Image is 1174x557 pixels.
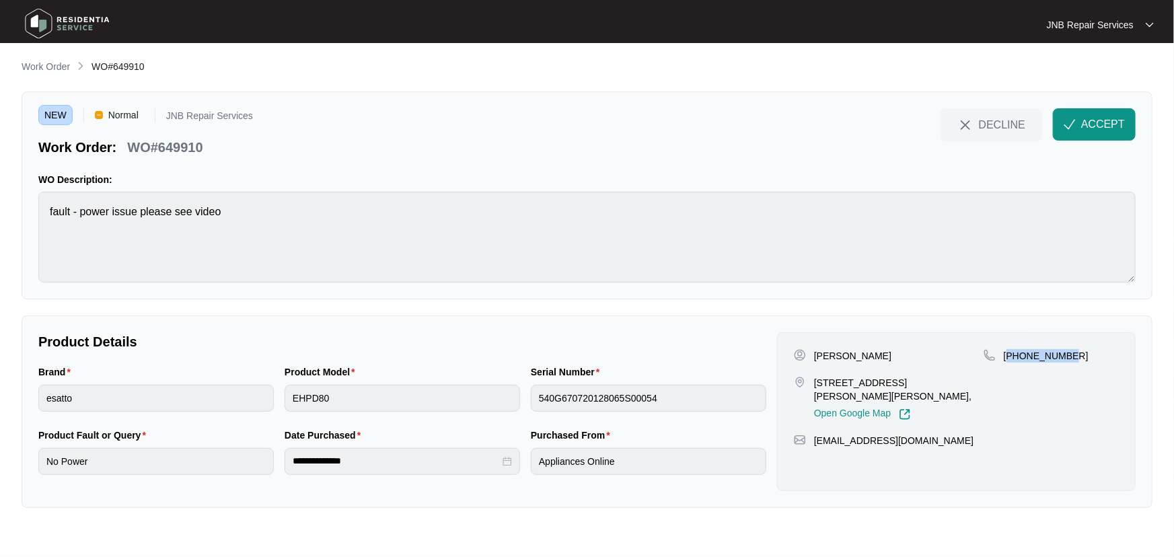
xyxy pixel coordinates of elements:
[38,138,116,157] p: Work Order:
[1081,116,1125,133] span: ACCEPT
[38,192,1136,283] textarea: fault - power issue please see video
[1146,22,1154,28] img: dropdown arrow
[1047,18,1134,32] p: JNB Repair Services
[38,173,1136,186] p: WO Description:
[38,332,766,351] p: Product Details
[899,408,911,420] img: Link-External
[957,117,974,133] img: close-Icon
[293,454,500,468] input: Date Purchased
[285,365,361,379] label: Product Model
[531,385,766,412] input: Serial Number
[38,448,274,475] input: Product Fault or Query
[531,429,616,442] label: Purchased From
[127,138,203,157] p: WO#649910
[95,111,103,119] img: Vercel Logo
[285,385,520,412] input: Product Model
[814,434,974,447] p: [EMAIL_ADDRESS][DOMAIN_NAME]
[166,111,253,125] p: JNB Repair Services
[38,429,151,442] label: Product Fault or Query
[794,434,806,446] img: map-pin
[794,376,806,388] img: map-pin
[91,61,145,72] span: WO#649910
[22,60,70,73] p: Work Order
[814,349,891,363] p: [PERSON_NAME]
[19,60,73,75] a: Work Order
[1004,349,1089,363] p: [PHONE_NUMBER]
[979,117,1025,132] span: DECLINE
[38,105,73,125] span: NEW
[941,108,1042,141] button: close-IconDECLINE
[531,448,766,475] input: Purchased From
[531,365,605,379] label: Serial Number
[285,429,366,442] label: Date Purchased
[814,408,911,420] a: Open Google Map
[75,61,86,71] img: chevron-right
[794,349,806,361] img: user-pin
[20,3,114,44] img: residentia service logo
[1053,108,1136,141] button: check-IconACCEPT
[984,349,996,361] img: map-pin
[1064,118,1076,131] img: check-Icon
[38,385,274,412] input: Brand
[814,376,984,403] p: [STREET_ADDRESS][PERSON_NAME][PERSON_NAME],
[38,365,76,379] label: Brand
[103,105,144,125] span: Normal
